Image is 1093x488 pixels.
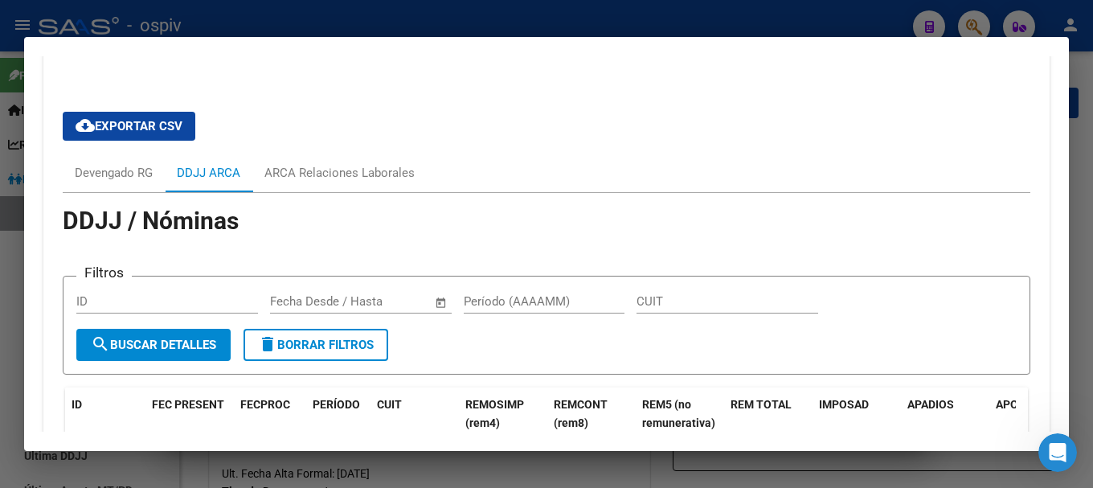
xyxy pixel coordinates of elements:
[258,338,374,352] span: Borrar Filtros
[377,398,402,411] span: CUIT
[1038,433,1077,472] iframe: Intercom live chat
[145,388,234,441] datatable-header-cell: FEC PRESENT
[177,164,240,182] div: DDJJ ARCA
[432,293,451,312] button: Open calendar
[91,334,110,354] mat-icon: search
[76,264,132,281] h3: Filtros
[465,398,524,429] span: REMOSIMP (rem4)
[996,398,1053,411] span: APO B SOC
[152,398,224,411] span: FEC PRESENT
[989,388,1078,441] datatable-header-cell: APO B SOC
[819,398,869,411] span: IMPOSAD
[240,398,290,411] span: FECPROC
[76,119,182,133] span: Exportar CSV
[901,388,989,441] datatable-header-cell: APADIOS
[370,388,459,441] datatable-header-cell: CUIT
[350,294,428,309] input: Fecha fin
[258,334,277,354] mat-icon: delete
[547,388,636,441] datatable-header-cell: REMCONT (rem8)
[306,388,370,441] datatable-header-cell: PERÍODO
[234,388,306,441] datatable-header-cell: FECPROC
[76,329,231,361] button: Buscar Detalles
[244,329,388,361] button: Borrar Filtros
[642,398,715,429] span: REM5 (no remunerativa)
[313,398,360,411] span: PERÍODO
[264,164,415,182] div: ARCA Relaciones Laborales
[459,388,547,441] datatable-header-cell: REMOSIMP (rem4)
[724,388,813,441] datatable-header-cell: REM TOTAL
[91,338,216,352] span: Buscar Detalles
[813,388,901,441] datatable-header-cell: IMPOSAD
[75,164,153,182] div: Devengado RG
[554,398,608,429] span: REMCONT (rem8)
[636,388,724,441] datatable-header-cell: REM5 (no remunerativa)
[65,388,145,441] datatable-header-cell: ID
[907,398,954,411] span: APADIOS
[72,398,82,411] span: ID
[63,207,239,235] span: DDJJ / Nóminas
[63,112,195,141] button: Exportar CSV
[270,294,335,309] input: Fecha inicio
[731,398,792,411] span: REM TOTAL
[76,116,95,135] mat-icon: cloud_download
